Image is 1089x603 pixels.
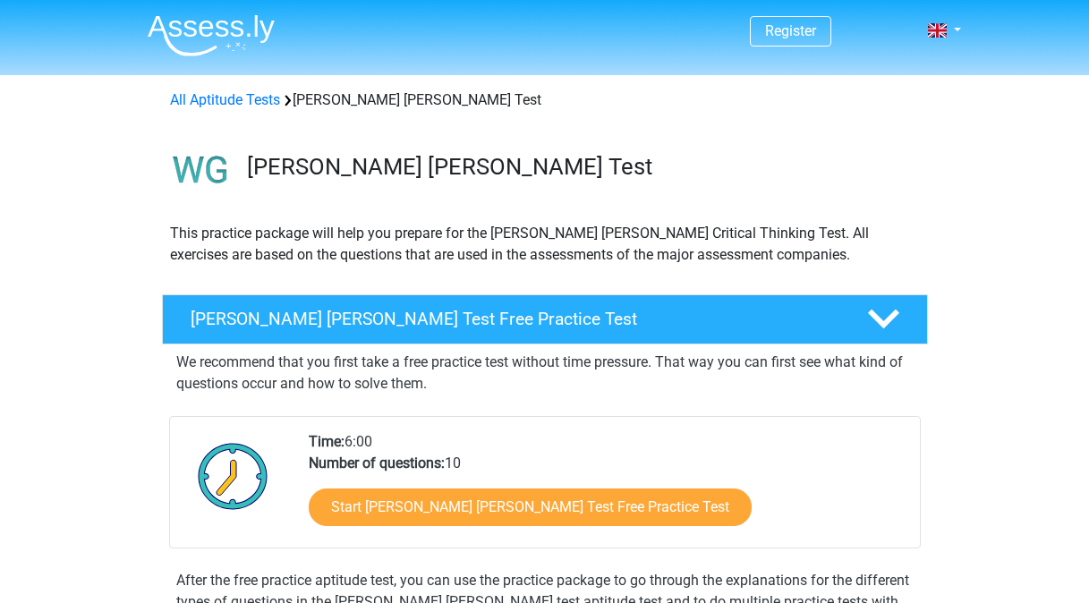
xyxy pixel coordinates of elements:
h4: [PERSON_NAME] [PERSON_NAME] Test Free Practice Test [191,309,838,329]
a: Start [PERSON_NAME] [PERSON_NAME] Test Free Practice Test [309,488,752,526]
a: [PERSON_NAME] [PERSON_NAME] Test Free Practice Test [155,294,935,344]
div: 6:00 10 [295,431,919,548]
a: Register [765,22,816,39]
p: We recommend that you first take a free practice test without time pressure. That way you can fir... [176,352,914,395]
div: [PERSON_NAME] [PERSON_NAME] Test [163,89,927,111]
img: watson glaser test [163,132,239,208]
b: Number of questions: [309,454,445,471]
img: Clock [188,431,278,521]
p: This practice package will help you prepare for the [PERSON_NAME] [PERSON_NAME] Critical Thinking... [170,223,920,266]
h3: [PERSON_NAME] [PERSON_NAME] Test [247,153,914,181]
b: Time: [309,433,345,450]
img: Assessly [148,14,275,56]
a: All Aptitude Tests [170,91,280,108]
